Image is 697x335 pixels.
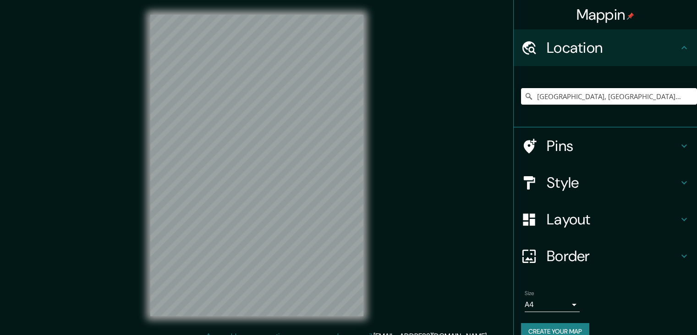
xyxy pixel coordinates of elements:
[547,39,679,57] h4: Location
[514,201,697,238] div: Layout
[547,210,679,229] h4: Layout
[576,6,635,24] h4: Mappin
[627,12,634,20] img: pin-icon.png
[615,299,687,325] iframe: Help widget launcher
[514,29,697,66] div: Location
[547,247,679,265] h4: Border
[521,88,697,105] input: Pick your city or area
[150,15,363,316] canvas: Map
[547,173,679,192] h4: Style
[514,238,697,274] div: Border
[547,137,679,155] h4: Pins
[514,128,697,164] div: Pins
[514,164,697,201] div: Style
[525,297,580,312] div: A4
[525,290,534,297] label: Size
